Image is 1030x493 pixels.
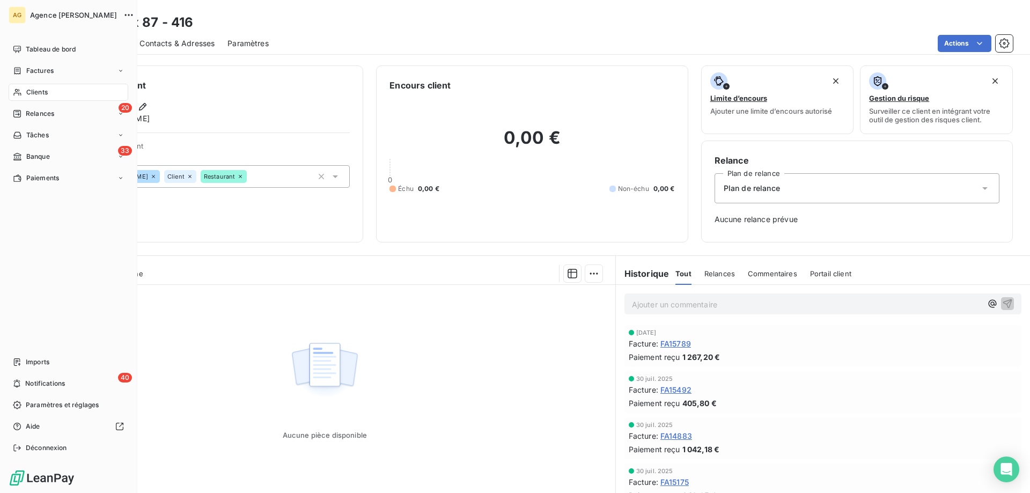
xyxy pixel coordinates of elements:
[65,79,350,92] h6: Informations client
[9,418,128,435] a: Aide
[682,351,720,363] span: 1 267,20 €
[26,357,49,367] span: Imports
[653,184,675,194] span: 0,00 €
[629,384,658,395] span: Facture :
[710,107,832,115] span: Ajouter une limite d’encours autorisé
[290,337,359,403] img: Empty state
[167,173,185,180] span: Client
[26,66,54,76] span: Factures
[636,329,657,336] span: [DATE]
[119,103,132,113] span: 20
[389,79,451,92] h6: Encours client
[629,351,680,363] span: Paiement reçu
[283,431,367,439] span: Aucune pièce disponible
[9,6,26,24] div: AG
[25,379,65,388] span: Notifications
[860,65,1013,134] button: Gestion du risqueSurveiller ce client en intégrant votre outil de gestion des risques client.
[994,457,1019,482] div: Open Intercom Messenger
[724,183,780,194] span: Plan de relance
[636,376,673,382] span: 30 juil. 2025
[26,443,67,453] span: Déconnexion
[388,175,392,184] span: 0
[9,469,75,487] img: Logo LeanPay
[629,476,658,488] span: Facture :
[715,154,999,167] h6: Relance
[118,146,132,156] span: 33
[227,38,269,49] span: Paramètres
[26,45,76,54] span: Tableau de bord
[675,269,691,278] span: Tout
[682,444,720,455] span: 1 042,18 €
[26,173,59,183] span: Paiements
[629,338,658,349] span: Facture :
[247,172,255,181] input: Ajouter une valeur
[748,269,797,278] span: Commentaires
[660,338,691,349] span: FA15789
[204,173,236,180] span: Restaurant
[139,38,215,49] span: Contacts & Adresses
[398,184,414,194] span: Échu
[710,94,767,102] span: Limite d’encours
[618,184,649,194] span: Non-échu
[418,184,439,194] span: 0,00 €
[94,13,193,32] h3: Duplex 87 - 416
[26,152,50,161] span: Banque
[869,94,929,102] span: Gestion du risque
[629,430,658,442] span: Facture :
[389,127,674,159] h2: 0,00 €
[660,430,692,442] span: FA14883
[118,373,132,382] span: 40
[616,267,669,280] h6: Historique
[701,65,854,134] button: Limite d’encoursAjouter une limite d’encours autorisé
[26,109,54,119] span: Relances
[869,107,1004,124] span: Surveiller ce client en intégrant votre outil de gestion des risques client.
[682,398,717,409] span: 405,80 €
[629,444,680,455] span: Paiement reçu
[636,422,673,428] span: 30 juil. 2025
[26,400,99,410] span: Paramètres et réglages
[938,35,991,52] button: Actions
[26,87,48,97] span: Clients
[26,130,49,140] span: Tâches
[26,422,40,431] span: Aide
[86,142,350,157] span: Propriétés Client
[810,269,851,278] span: Portail client
[660,476,689,488] span: FA15175
[636,468,673,474] span: 30 juil. 2025
[30,11,117,19] span: Agence [PERSON_NAME]
[629,398,680,409] span: Paiement reçu
[704,269,735,278] span: Relances
[715,214,999,225] span: Aucune relance prévue
[660,384,691,395] span: FA15492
